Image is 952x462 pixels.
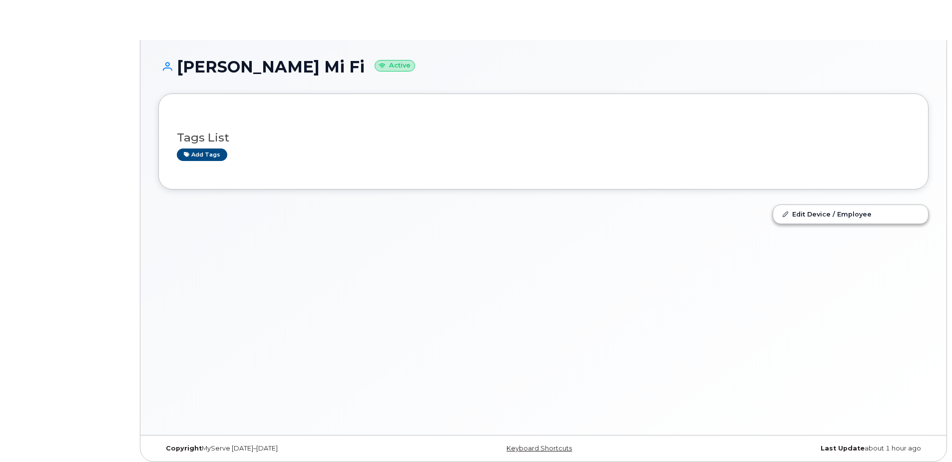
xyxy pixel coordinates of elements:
[158,444,415,452] div: MyServe [DATE]–[DATE]
[166,444,202,452] strong: Copyright
[375,60,415,71] small: Active
[821,444,865,452] strong: Last Update
[506,444,572,452] a: Keyboard Shortcuts
[672,444,929,452] div: about 1 hour ago
[177,131,910,144] h3: Tags List
[158,58,929,75] h1: [PERSON_NAME] Mi Fi
[177,148,227,161] a: Add tags
[773,205,928,223] a: Edit Device / Employee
